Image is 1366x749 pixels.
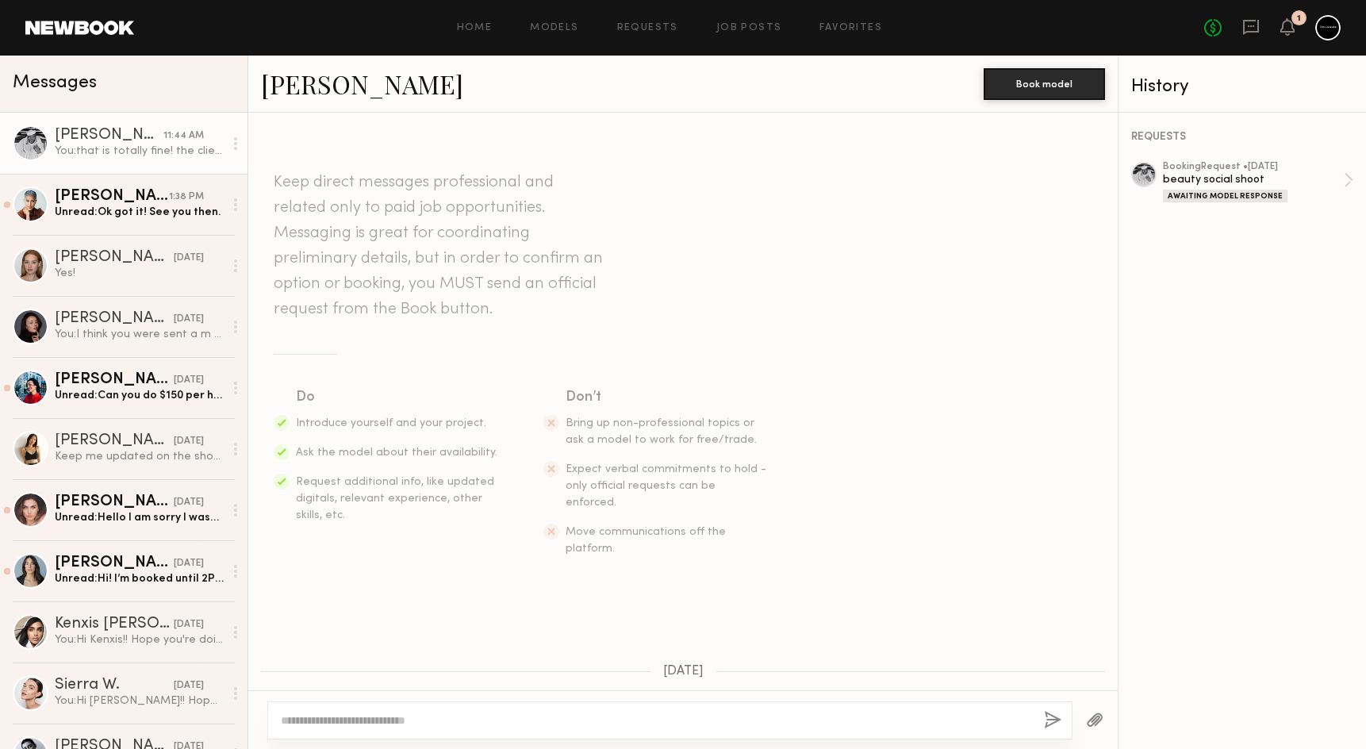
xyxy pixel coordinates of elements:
[174,251,204,266] div: [DATE]
[55,189,169,205] div: [PERSON_NAME]
[55,311,174,327] div: [PERSON_NAME]
[174,312,204,327] div: [DATE]
[296,447,497,458] span: Ask the model about their availability.
[1131,132,1353,143] div: REQUESTS
[55,205,224,220] div: Unread: Ok got it! See you then.
[55,372,174,388] div: [PERSON_NAME]
[55,250,174,266] div: [PERSON_NAME]
[1163,162,1353,202] a: bookingRequest •[DATE]beauty social shootAwaiting Model Response
[55,433,174,449] div: [PERSON_NAME]
[55,555,174,571] div: [PERSON_NAME]
[457,23,493,33] a: Home
[174,617,204,632] div: [DATE]
[566,386,769,409] div: Don’t
[174,373,204,388] div: [DATE]
[55,693,224,709] div: You: Hi [PERSON_NAME]!! Hope you're doing well :) My name is [PERSON_NAME] - i'm the Senior Creat...
[55,571,224,586] div: Unread: Hi! I’m booked until 2PM. Would that work? I love [PERSON_NAME]!
[296,386,499,409] div: Do
[174,495,204,510] div: [DATE]
[1297,14,1301,23] div: 1
[274,170,607,322] header: Keep direct messages professional and related only to paid job opportunities. Messaging is great ...
[984,68,1105,100] button: Book model
[174,434,204,449] div: [DATE]
[716,23,782,33] a: Job Posts
[174,556,204,571] div: [DATE]
[55,449,224,464] div: Keep me updated on the shoot date if it gets postponed!
[663,665,704,678] span: [DATE]
[566,418,757,445] span: Bring up non-professional topics or ask a model to work for free/trade.
[296,418,486,428] span: Introduce yourself and your project.
[174,678,204,693] div: [DATE]
[55,510,224,525] div: Unread: Hello I am sorry I wasn’t online the last two weeks.
[55,327,224,342] div: You: I think you were sent a m essage on ig!
[55,388,224,403] div: Unread: Can you do $150 per hour? It’s short hours. After the app take the commission I would get...
[55,144,224,159] div: You: that is totally fine! the client is okay with it!
[566,527,726,554] span: Move communications off the platform.
[530,23,578,33] a: Models
[55,128,163,144] div: [PERSON_NAME]
[55,494,174,510] div: [PERSON_NAME]
[1163,162,1344,172] div: booking Request • [DATE]
[1163,172,1344,187] div: beauty social shoot
[617,23,678,33] a: Requests
[819,23,882,33] a: Favorites
[261,67,463,101] a: [PERSON_NAME]
[55,616,174,632] div: Kenxis [PERSON_NAME]
[984,76,1105,90] a: Book model
[13,74,97,92] span: Messages
[296,477,494,520] span: Request additional info, like updated digitals, relevant experience, other skills, etc.
[55,678,174,693] div: Sierra W.
[55,632,224,647] div: You: Hi Kenxis!! Hope you're doing well :) We have a photoshoot [DATE] for our client [PERSON_NAM...
[55,266,224,281] div: Yes!
[163,129,204,144] div: 11:44 AM
[1131,78,1353,96] div: History
[566,464,766,508] span: Expect verbal commitments to hold - only official requests can be enforced.
[1163,190,1287,202] div: Awaiting Model Response
[169,190,204,205] div: 1:38 PM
